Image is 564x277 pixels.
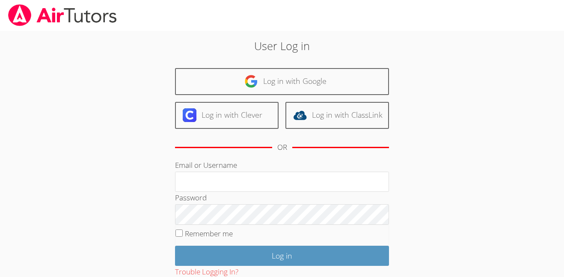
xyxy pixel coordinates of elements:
[7,4,118,26] img: airtutors_banner-c4298cdbf04f3fff15de1276eac7730deb9818008684d7c2e4769d2f7ddbe033.png
[130,38,434,54] h2: User Log in
[277,141,287,154] div: OR
[183,108,196,122] img: clever-logo-6eab21bc6e7a338710f1a6ff85c0baf02591cd810cc4098c63d3a4b26e2feb20.svg
[285,102,389,129] a: Log in with ClassLink
[175,102,279,129] a: Log in with Clever
[175,246,389,266] input: Log in
[175,68,389,95] a: Log in with Google
[175,160,237,170] label: Email or Username
[175,193,207,203] label: Password
[293,108,307,122] img: classlink-logo-d6bb404cc1216ec64c9a2012d9dc4662098be43eaf13dc465df04b49fa7ab582.svg
[185,229,233,238] label: Remember me
[244,74,258,88] img: google-logo-50288ca7cdecda66e5e0955fdab243c47b7ad437acaf1139b6f446037453330a.svg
